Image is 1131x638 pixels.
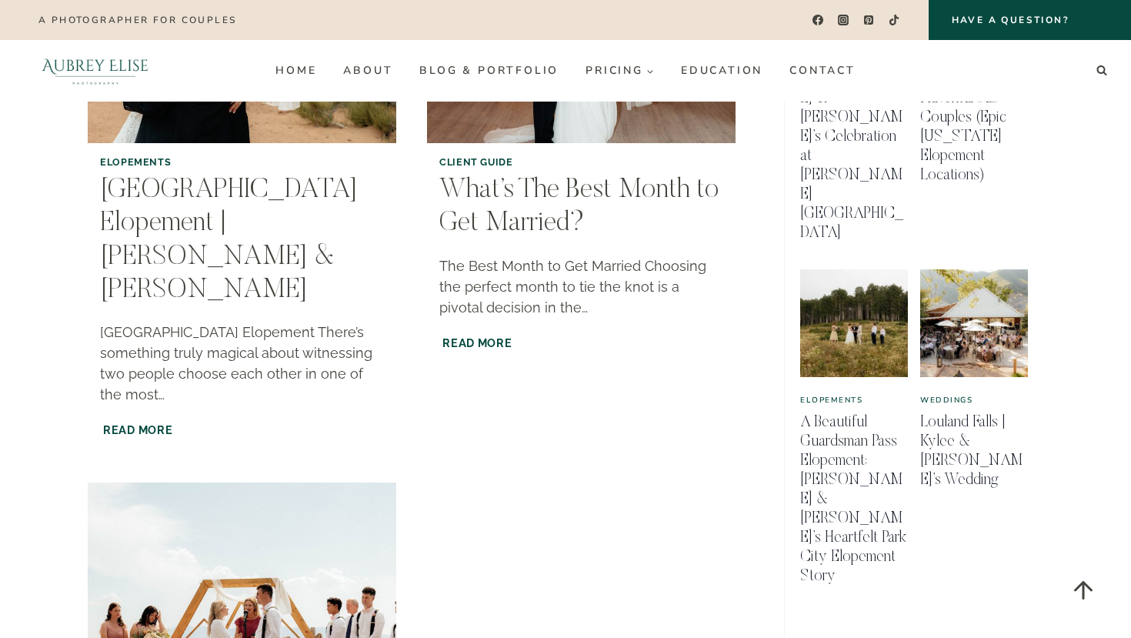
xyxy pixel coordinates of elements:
p: The Best Month to Get Married Choosing the perfect month to tie the knot is a pivotal decision in... [439,256,723,318]
a: A Beautiful Guardsman Pass Elopement: [PERSON_NAME] & [PERSON_NAME]’s Heartfelt Park City Elopeme... [800,415,906,584]
a: [GEOGRAPHIC_DATA] Elopement | [PERSON_NAME] & [PERSON_NAME] [100,177,358,305]
a: Facebook [806,9,829,32]
img: Louland Falls | Kylee & Dax’s Wedding [920,269,1028,377]
img: Aubrey Elise Photography [18,40,172,102]
button: View Search Form [1091,60,1113,82]
button: Child menu of Pricing [572,58,668,83]
nav: Primary [262,58,869,83]
a: Home [262,58,330,83]
a: Client Guide [439,156,513,168]
a: Education [667,58,776,83]
img: A Beautiful Guardsman Pass Elopement: Michelle & Matt’s Heartfelt Park City Elopement Story [800,269,908,377]
a: Blog & Portfolio [406,58,572,83]
a: Elopements [100,156,171,168]
p: [GEOGRAPHIC_DATA] Elopement There’s something truly magical about witnessing two people choose ea... [100,322,384,405]
a: Read More [100,420,175,439]
a: What’s The Best Month to Get Married? [439,177,719,238]
a: Best Places to Elope in [US_STATE] for Adventurous Couples (Epic [US_STATE] Elopement Locations) [920,33,1023,183]
a: TikTok [883,9,906,32]
a: Scroll to top [1058,565,1108,615]
a: Read More [439,333,515,352]
a: About [330,58,406,83]
a: A Dreamy Pastel Wedding: [PERSON_NAME] & [PERSON_NAME]’s Celebration at [PERSON_NAME][GEOGRAPHIC_... [800,33,903,241]
a: Elopements [800,395,862,406]
a: Instagram [832,9,855,32]
a: Contact [776,58,869,83]
a: Louland Falls | Kylee & [PERSON_NAME]’s Wedding [920,415,1023,488]
p: A photographer for couples [38,15,236,25]
a: Weddings [920,395,973,406]
a: Pinterest [858,9,880,32]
